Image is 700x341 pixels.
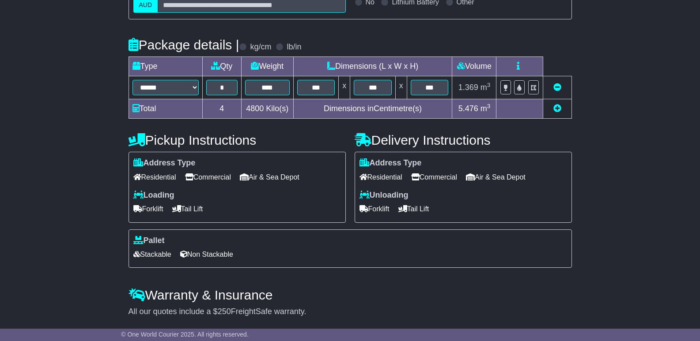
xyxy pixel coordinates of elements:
[172,202,203,216] span: Tail Lift
[202,99,241,119] td: 4
[355,133,572,147] h4: Delivery Instructions
[452,57,496,76] td: Volume
[129,37,239,52] h4: Package details |
[487,82,491,88] sup: 3
[218,307,231,316] span: 250
[129,133,346,147] h4: Pickup Instructions
[395,76,407,99] td: x
[359,202,390,216] span: Forklift
[133,236,165,246] label: Pallet
[129,288,572,302] h4: Warranty & Insurance
[180,247,233,261] span: Non Stackable
[458,83,478,92] span: 1.369
[240,170,299,184] span: Air & Sea Depot
[359,191,409,200] label: Unloading
[133,191,174,200] label: Loading
[553,104,561,113] a: Add new item
[121,331,249,338] span: © One World Courier 2025. All rights reserved.
[129,307,572,317] div: All our quotes include a $ FreightSafe warranty.
[129,57,202,76] td: Type
[466,170,526,184] span: Air & Sea Depot
[487,103,491,109] sup: 3
[293,57,452,76] td: Dimensions (L x W x H)
[553,83,561,92] a: Remove this item
[481,83,491,92] span: m
[202,57,241,76] td: Qty
[250,42,271,52] label: kg/cm
[133,247,171,261] span: Stackable
[359,158,422,168] label: Address Type
[359,170,402,184] span: Residential
[241,57,293,76] td: Weight
[133,202,163,216] span: Forklift
[411,170,457,184] span: Commercial
[398,202,429,216] span: Tail Lift
[293,99,452,119] td: Dimensions in Centimetre(s)
[246,104,264,113] span: 4800
[339,76,350,99] td: x
[481,104,491,113] span: m
[241,99,293,119] td: Kilo(s)
[133,158,196,168] label: Address Type
[133,170,176,184] span: Residential
[458,104,478,113] span: 5.476
[129,99,202,119] td: Total
[287,42,301,52] label: lb/in
[185,170,231,184] span: Commercial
